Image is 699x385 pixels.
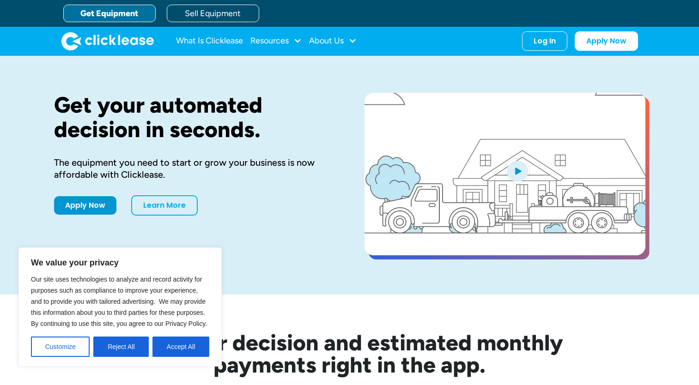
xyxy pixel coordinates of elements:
a: What Is Clicklease [176,32,243,50]
div: The equipment you need to start or grow your business is now affordable with Clicklease. [54,156,335,180]
a: home [61,32,154,50]
div: We value your privacy [18,247,222,367]
button: Customize [31,337,90,357]
p: We value your privacy [31,257,209,268]
div: Log In [534,36,556,46]
a: Learn More [131,195,198,216]
h2: See your decision and estimated monthly payments right in the app. [91,331,608,376]
a: Sell Equipment [167,5,259,22]
a: Apply Now [575,31,638,51]
button: Reject All [93,337,149,357]
img: Blue play button logo on a light blue circular background [505,158,530,184]
a: Get Equipment [63,5,156,22]
div: Resources [250,32,302,50]
span: Our site uses technologies to analyze and record activity for purposes such as compliance to impr... [31,276,207,327]
a: Apply Now [54,196,116,215]
a: open lightbox [365,93,645,255]
img: Clicklease logo [61,32,154,50]
h1: Get your automated decision in seconds. [54,93,335,142]
div: About Us [309,32,357,50]
button: Accept All [152,337,209,357]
